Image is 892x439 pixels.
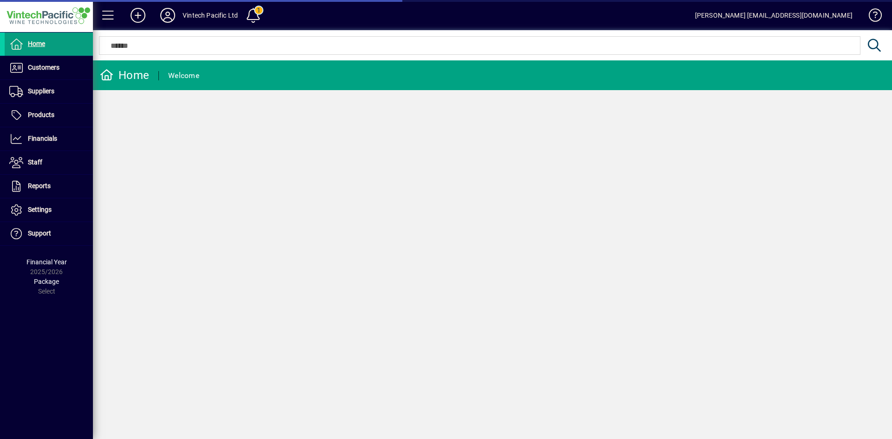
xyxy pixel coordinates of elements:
a: Knowledge Base [862,2,880,32]
span: Staff [28,158,42,166]
a: Customers [5,56,93,79]
span: Suppliers [28,87,54,95]
button: Profile [153,7,183,24]
span: Reports [28,182,51,190]
a: Suppliers [5,80,93,103]
a: Products [5,104,93,127]
a: Staff [5,151,93,174]
span: Customers [28,64,59,71]
span: Financial Year [26,258,67,266]
span: Package [34,278,59,285]
div: Vintech Pacific Ltd [183,8,238,23]
span: Products [28,111,54,118]
a: Support [5,222,93,245]
span: Support [28,229,51,237]
a: Settings [5,198,93,222]
a: Reports [5,175,93,198]
span: Home [28,40,45,47]
span: Settings [28,206,52,213]
span: Financials [28,135,57,142]
a: Financials [5,127,93,151]
div: [PERSON_NAME] [EMAIL_ADDRESS][DOMAIN_NAME] [695,8,853,23]
div: Welcome [168,68,199,83]
div: Home [100,68,149,83]
button: Add [123,7,153,24]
